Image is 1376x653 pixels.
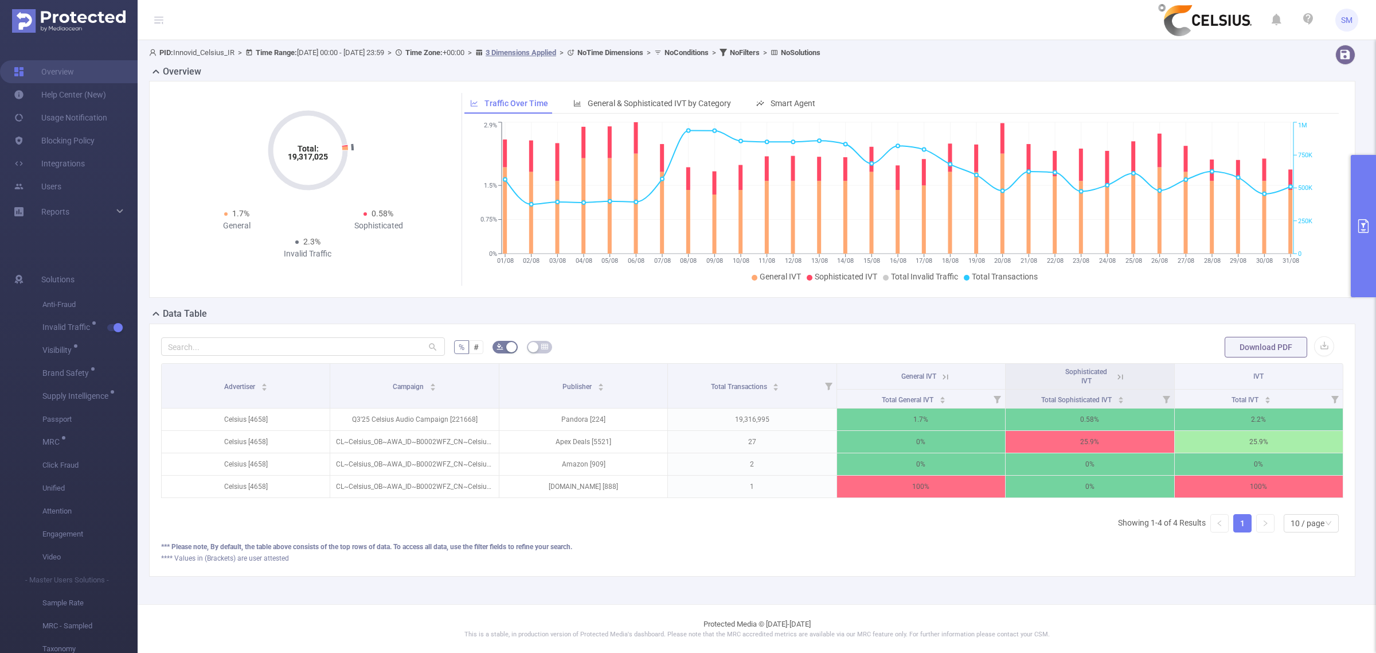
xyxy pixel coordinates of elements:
[12,9,126,33] img: Protected Media
[330,431,498,453] p: CL~Celsius_OB~AWA_ID~B0002WFZ_CN~Celsius Q225 CTV Campaign_IO~25004143_CH~CTV_PK~Brand Awareness_...
[303,237,320,246] span: 2.3%
[1325,520,1332,528] i: icon: down
[811,257,827,265] tspan: 13/08
[711,383,769,391] span: Total Transactions
[308,220,450,232] div: Sophisticated
[163,307,207,321] h2: Data Table
[1265,395,1271,398] i: icon: caret-up
[815,272,877,281] span: Sophisticated IVT
[166,630,1347,640] p: This is a stable, in production version of Protected Media's dashboard. Please note that the MRC ...
[773,386,779,390] i: icon: caret-down
[41,268,75,291] span: Solutions
[484,122,497,130] tspan: 2.9%
[224,383,257,391] span: Advertiser
[706,257,722,265] tspan: 09/08
[668,476,836,497] p: 1
[42,592,138,615] span: Sample Rate
[42,500,138,523] span: Attention
[588,99,731,108] span: General & Sophisticated IVT by Category
[941,257,958,265] tspan: 18/08
[1256,514,1275,532] li: Next Page
[474,343,479,352] span: #
[1175,476,1343,497] p: 100%
[668,409,836,430] p: 19,316,995
[14,60,74,83] a: Overview
[1125,257,1142,265] tspan: 25/08
[237,248,379,260] div: Invalid Traffic
[42,546,138,569] span: Video
[1020,257,1037,265] tspan: 21/08
[1298,151,1312,159] tspan: 750K
[939,395,946,402] div: Sort
[42,346,76,354] span: Visibility
[771,99,815,108] span: Smart Agent
[1203,257,1220,265] tspan: 28/08
[772,382,779,388] div: Sort
[499,453,667,475] p: Amazon [909]
[837,453,1005,475] p: 0%
[882,396,935,404] span: Total General IVT
[597,382,604,385] i: icon: caret-up
[1225,337,1307,357] button: Download PDF
[837,257,854,265] tspan: 14/08
[162,431,330,453] p: Celsius [4658]
[14,83,106,106] a: Help Center (New)
[1073,257,1089,265] tspan: 23/08
[773,382,779,385] i: icon: caret-up
[760,272,801,281] span: General IVT
[1117,399,1124,402] i: icon: caret-down
[1099,257,1115,265] tspan: 24/08
[573,99,581,107] i: icon: bar-chart
[891,272,958,281] span: Total Invalid Traffic
[759,257,775,265] tspan: 11/08
[730,48,760,57] b: No Filters
[430,386,436,390] i: icon: caret-down
[597,386,604,390] i: icon: caret-down
[161,337,445,356] input: Search...
[497,343,503,350] i: icon: bg-colors
[42,293,138,316] span: Anti-Fraud
[138,604,1376,653] footer: Protected Media © [DATE]-[DATE]
[668,453,836,475] p: 2
[159,48,173,57] b: PID:
[499,476,667,497] p: [DOMAIN_NAME] [888]
[41,207,69,216] span: Reports
[499,409,667,430] p: Pandora [224]
[499,431,667,453] p: Apex Deals [5521]
[1175,409,1343,430] p: 2.2%
[297,144,318,153] tspan: Total:
[14,106,107,129] a: Usage Notification
[14,175,61,198] a: Users
[989,390,1005,408] i: Filter menu
[405,48,443,57] b: Time Zone:
[1230,257,1246,265] tspan: 29/08
[1256,257,1272,265] tspan: 30/08
[163,65,201,79] h2: Overview
[261,386,267,390] i: icon: caret-down
[1046,257,1063,265] tspan: 22/08
[234,48,245,57] span: >
[464,48,475,57] span: >
[459,343,464,352] span: %
[601,257,618,265] tspan: 05/08
[42,523,138,546] span: Engagement
[863,257,879,265] tspan: 15/08
[939,395,945,398] i: icon: caret-up
[430,382,436,385] i: icon: caret-up
[1298,185,1312,192] tspan: 500K
[484,182,497,189] tspan: 1.5%
[1216,520,1223,527] i: icon: left
[781,48,820,57] b: No Solutions
[497,257,513,265] tspan: 01/08
[1158,390,1174,408] i: Filter menu
[597,382,604,388] div: Sort
[330,409,498,430] p: Q3'25 Celsius Audio Campaign [221668]
[484,99,548,108] span: Traffic Over Time
[1282,257,1299,265] tspan: 31/08
[486,48,556,57] u: 3 Dimensions Applied
[1341,9,1352,32] span: SM
[901,372,936,380] span: General IVT
[680,257,697,265] tspan: 08/08
[42,438,64,446] span: MRC
[149,49,159,56] i: icon: user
